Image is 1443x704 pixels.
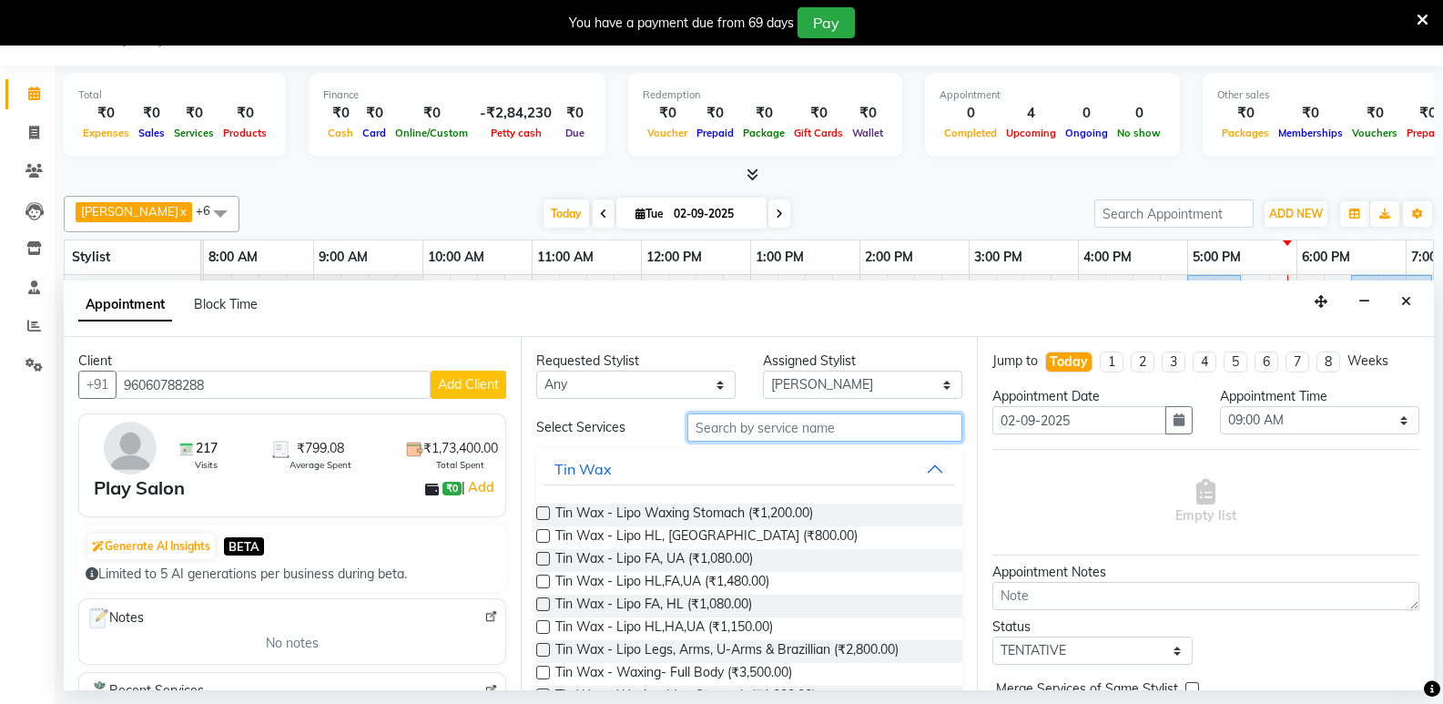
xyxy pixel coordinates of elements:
[763,352,962,371] div: Assigned Stylist
[1347,127,1402,139] span: Vouchers
[391,103,473,124] div: ₹0
[536,352,736,371] div: Requested Stylist
[643,87,888,103] div: Redemption
[1393,288,1419,316] button: Close
[86,565,499,584] div: Limited to 5 AI generations per business during beta.
[692,103,738,124] div: ₹0
[631,207,668,220] span: Tue
[1193,352,1216,372] li: 4
[738,127,789,139] span: Package
[297,439,344,458] span: ₹799.08
[1220,387,1419,406] div: Appointment Time
[1224,352,1247,372] li: 5
[1094,199,1254,228] input: Search Appointment
[323,103,358,124] div: ₹0
[196,439,218,458] span: 217
[555,640,899,663] span: Tin Wax - Lipo Legs, Arms, U-Arms & Brazillian (₹2,800.00)
[992,617,1192,637] div: Status
[1113,103,1165,124] div: 0
[1061,127,1113,139] span: Ongoing
[358,103,391,124] div: ₹0
[486,127,546,139] span: Petty cash
[218,103,271,124] div: ₹0
[194,296,258,312] span: Block Time
[523,418,674,437] div: Select Services
[940,87,1165,103] div: Appointment
[1175,479,1236,525] span: Empty list
[533,244,598,270] a: 11:00 AM
[391,127,473,139] span: Online/Custom
[1001,127,1061,139] span: Upcoming
[81,204,178,219] span: [PERSON_NAME]
[323,127,358,139] span: Cash
[1188,244,1245,270] a: 5:00 PM
[1131,352,1154,372] li: 2
[798,7,855,38] button: Pay
[1217,103,1274,124] div: ₹0
[789,103,848,124] div: ₹0
[134,103,169,124] div: ₹0
[116,371,431,399] input: Search by Name/Mobile/Email/Code
[218,127,271,139] span: Products
[1274,103,1347,124] div: ₹0
[465,476,497,498] a: Add
[940,127,1001,139] span: Completed
[1189,278,1239,294] div: [PERSON_NAME] ., TK01, 05:00 PM-05:30 PM, Hair Styling - Blowdry + Shampoo + Conditioner[L'OREAL]...
[751,244,808,270] a: 1:00 PM
[323,87,591,103] div: Finance
[692,127,738,139] span: Prepaid
[86,680,204,702] span: Recent Services
[1162,352,1185,372] li: 3
[555,663,792,686] span: Tin Wax - Waxing- Full Body (₹3,500.00)
[992,563,1419,582] div: Appointment Notes
[544,453,956,485] button: Tin Wax
[643,127,692,139] span: Voucher
[78,103,134,124] div: ₹0
[1316,352,1340,372] li: 8
[559,103,591,124] div: ₹0
[462,476,497,498] span: |
[1100,352,1123,372] li: 1
[940,103,1001,124] div: 0
[473,103,559,124] div: -₹2,84,230
[1050,352,1088,372] div: Today
[431,371,506,399] button: Add Client
[1255,352,1278,372] li: 6
[544,199,589,228] span: Today
[204,244,262,270] a: 8:00 AM
[1061,103,1113,124] div: 0
[848,103,888,124] div: ₹0
[1353,278,1430,294] div: Rajeev R, TK03, 06:30 PM-07:15 PM, Men Hair Cut - Hair Cut Men (Stylist)
[78,352,506,371] div: Client
[738,103,789,124] div: ₹0
[195,458,218,472] span: Visits
[1285,352,1309,372] li: 7
[358,127,391,139] span: Card
[86,607,144,630] span: Notes
[436,458,484,472] span: Total Spent
[687,413,962,442] input: Search by service name
[1265,201,1327,227] button: ADD NEW
[196,203,224,218] span: +6
[992,406,1165,434] input: yyyy-mm-dd
[569,14,794,33] div: You have a payment due from 69 days
[1347,352,1388,371] div: Weeks
[87,534,215,559] button: Generate AI Insights
[992,387,1192,406] div: Appointment Date
[555,504,813,526] span: Tin Wax - Lipo Waxing Stomach (₹1,200.00)
[642,244,706,270] a: 12:00 PM
[178,204,187,219] a: x
[290,458,351,472] span: Average Spent
[423,439,498,458] span: ₹1,73,400.00
[314,244,372,270] a: 9:00 AM
[555,595,752,617] span: Tin Wax - Lipo FA, HL (₹1,080.00)
[992,352,1038,371] div: Jump to
[1217,127,1274,139] span: Packages
[1347,103,1402,124] div: ₹0
[224,537,264,555] span: BETA
[78,127,134,139] span: Expenses
[561,127,589,139] span: Due
[848,127,888,139] span: Wallet
[1274,127,1347,139] span: Memberships
[555,549,753,572] span: Tin Wax - Lipo FA, UA (₹1,080.00)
